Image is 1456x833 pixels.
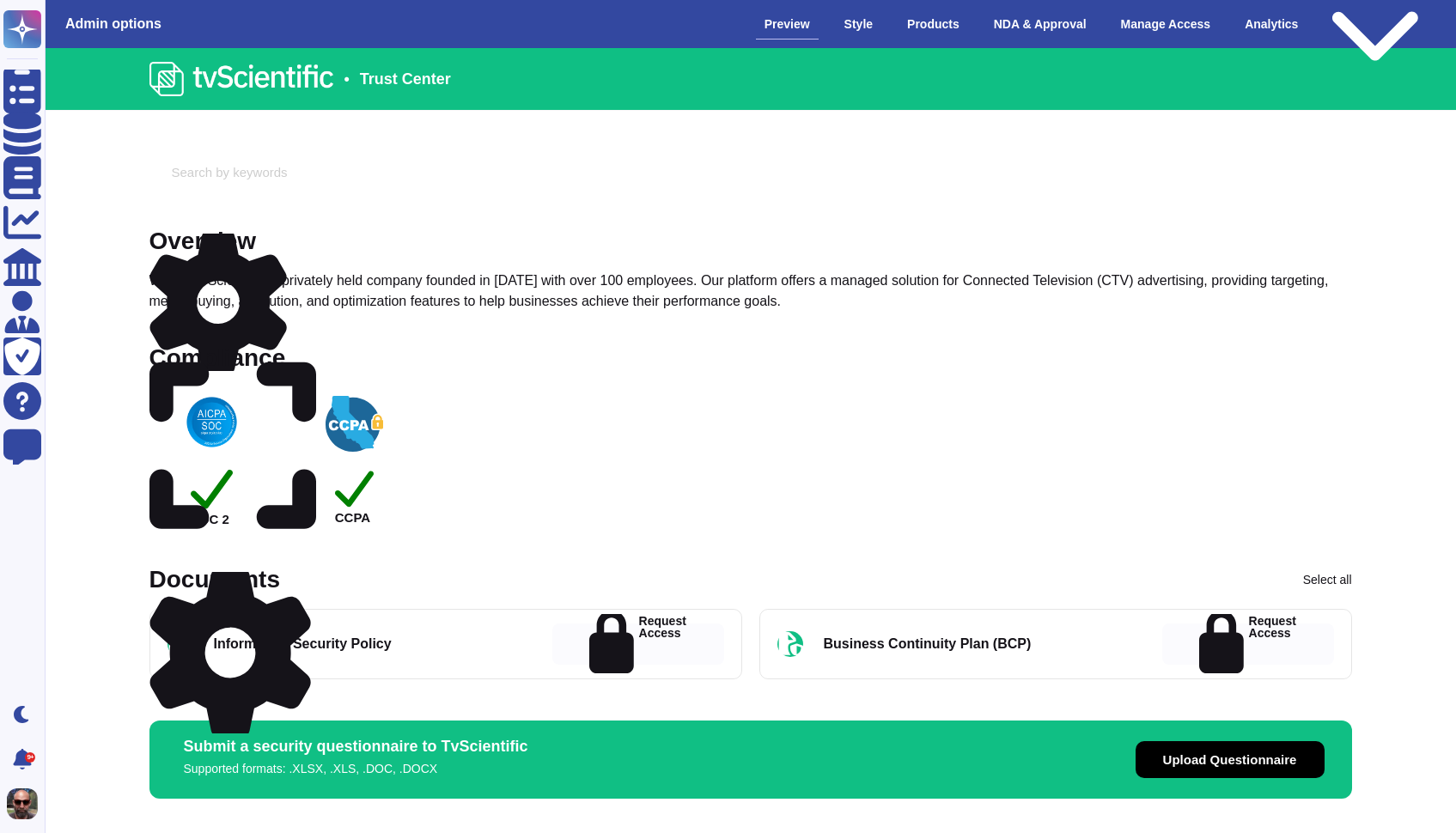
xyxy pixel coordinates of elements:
[756,9,819,40] div: Preview
[149,62,334,96] img: Company Banner
[335,465,375,523] div: CCPA
[824,635,1032,653] div: Business Continuity Plan (BCP)
[1303,574,1352,586] div: Select all
[25,752,35,763] div: 9+
[65,15,161,32] h3: Admin options
[360,71,451,87] span: Trust Center
[149,229,257,253] div: Overview
[3,785,50,823] button: user
[899,9,968,39] div: Products
[1112,9,1220,39] div: Manage Access
[184,763,1031,775] p: Supported formats: .XLSX, .XLS, .DOC, .DOCX
[344,71,349,87] span: •
[1236,9,1307,39] div: Analytics
[836,9,881,39] div: Style
[149,568,280,592] div: Documents
[326,396,383,452] img: check
[985,9,1095,39] div: NDA & Approval
[1136,741,1325,778] button: Upload Questionnaire
[214,635,392,653] div: Information Security Policy
[184,738,1031,757] h3: Submit a security questionnaire to TvScientific
[149,271,1352,312] div: We are tvScientific, a privately held company founded in [DATE] with over 100 employees. Our plat...
[639,615,686,674] p: Request Access
[149,346,286,370] div: Compliance
[7,788,38,819] img: user
[161,158,1340,188] input: Search by keywords
[1249,615,1296,674] p: Request Access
